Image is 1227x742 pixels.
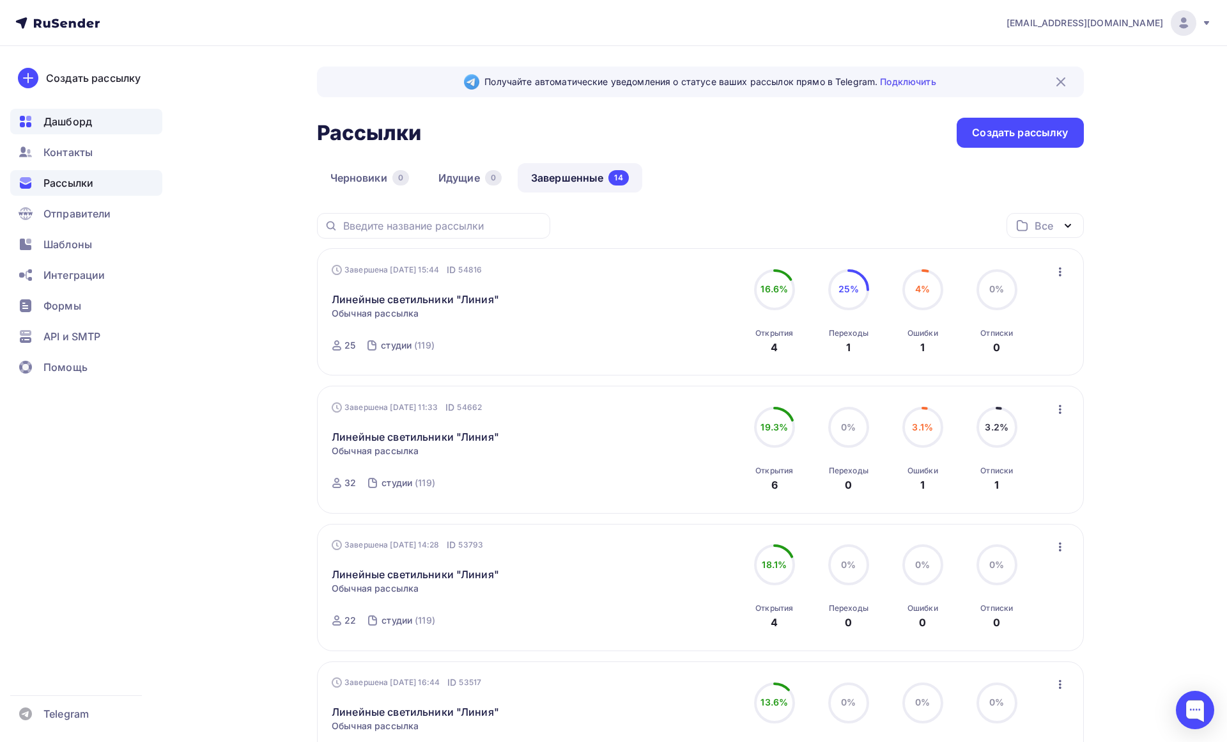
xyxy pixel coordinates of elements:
button: Все [1007,213,1084,238]
span: Telegram [43,706,89,722]
span: API и SMTP [43,329,100,344]
span: Шаблоны [43,237,92,252]
a: Рассылки [10,170,162,196]
span: 0% [841,422,856,432]
span: 0% [989,697,1004,707]
span: 3.1% [912,422,933,432]
div: Переходы [829,466,868,476]
span: 0% [989,559,1004,570]
img: Telegram [464,74,479,90]
span: 53793 [458,539,483,551]
span: 54816 [458,264,482,276]
span: 0% [841,559,856,570]
span: 0% [989,283,1004,294]
span: [EMAIL_ADDRESS][DOMAIN_NAME] [1007,17,1163,29]
div: Все [1035,218,1053,233]
a: Отправители [10,201,162,226]
div: Переходы [829,328,868,338]
div: 4 [771,340,778,355]
input: Введите название рассылки [343,219,543,233]
div: (119) [415,614,435,627]
span: 53517 [459,676,481,689]
span: Помощь [43,359,88,375]
span: 19.3% [760,422,788,432]
span: 0% [915,697,930,707]
span: Обычная рассылка [332,307,419,320]
h2: Рассылки [317,120,422,146]
div: Открытия [755,328,793,338]
a: Завершенные14 [518,163,642,193]
a: Формы [10,293,162,319]
div: Открытия [755,466,793,476]
div: Отписки [980,466,1013,476]
div: Ошибки [907,328,938,338]
div: 4 [771,615,778,630]
div: Открытия [755,603,793,613]
div: 22 [344,614,356,627]
a: Подключить [880,76,936,87]
span: Получайте автоматические уведомления о статусе ваших рассылок прямо в Telegram. [484,75,936,88]
div: 0 [485,170,502,185]
a: Черновики0 [317,163,422,193]
div: 25 [344,339,355,352]
a: Идущие0 [425,163,515,193]
a: Линейные светильники "Линия" [332,292,499,307]
a: Линейные светильники "Линия" [332,704,499,720]
span: Рассылки [43,175,93,191]
span: 18.1% [762,559,787,570]
div: Завершена [DATE] 15:44 [332,264,482,276]
a: студии (119) [380,335,436,356]
div: студии [382,614,412,627]
div: Завершена [DATE] 16:44 [332,676,481,689]
div: Отписки [980,603,1013,613]
div: Ошибки [907,466,938,476]
div: 0 [392,170,409,185]
a: Линейные светильники "Линия" [332,429,499,445]
span: Обычная рассылка [332,445,419,457]
div: 0 [845,477,852,493]
div: 0 [919,615,926,630]
div: Создать рассылку [972,125,1068,140]
a: Шаблоны [10,232,162,257]
span: ID [447,676,456,689]
span: 54662 [457,401,482,414]
div: 6 [771,477,778,493]
div: Переходы [829,603,868,613]
span: 25% [838,283,859,294]
div: 0 [993,615,1000,630]
span: 4% [915,283,930,294]
div: Завершена [DATE] 11:33 [332,401,482,414]
span: 0% [841,697,856,707]
a: студии (119) [380,610,436,631]
div: 32 [344,477,356,489]
div: 0 [845,615,852,630]
div: Создать рассылку [46,70,141,86]
span: 3.2% [985,422,1008,432]
span: 16.6% [760,283,788,294]
div: 0 [993,340,1000,355]
div: 14 [608,170,628,185]
span: ID [445,401,454,414]
span: Формы [43,298,81,313]
div: студии [382,477,412,489]
div: 1 [846,340,851,355]
div: студии [381,339,412,352]
div: Завершена [DATE] 14:28 [332,539,483,551]
span: Отправители [43,206,111,221]
div: (119) [414,339,435,352]
span: ID [447,539,456,551]
a: [EMAIL_ADDRESS][DOMAIN_NAME] [1007,10,1212,36]
span: Обычная рассылка [332,720,419,732]
span: 0% [915,559,930,570]
span: 13.6% [760,697,788,707]
div: Ошибки [907,603,938,613]
div: 1 [994,477,999,493]
div: 1 [920,477,925,493]
div: 1 [920,340,925,355]
a: Дашборд [10,109,162,134]
a: студии (119) [380,473,436,493]
div: Отписки [980,328,1013,338]
span: Интеграции [43,267,105,283]
a: Линейные светильники "Линия" [332,567,499,582]
span: Контакты [43,145,93,160]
